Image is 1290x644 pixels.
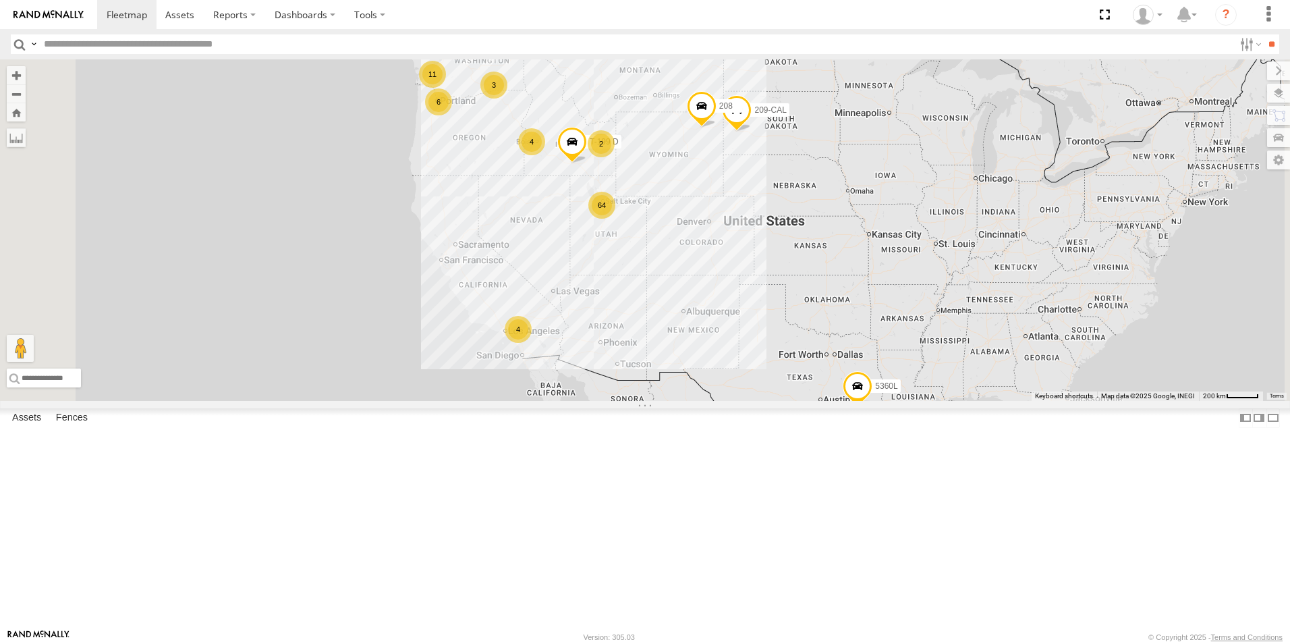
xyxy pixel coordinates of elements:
[590,138,619,147] span: T-199 D
[719,101,733,111] span: 208
[5,408,48,427] label: Assets
[875,382,897,392] span: 5360L
[1239,408,1252,428] label: Dock Summary Table to the Left
[480,72,507,99] div: 3
[1270,394,1284,399] a: Terms
[754,105,786,115] span: 209-CAL
[1266,408,1280,428] label: Hide Summary Table
[518,128,545,155] div: 4
[588,192,615,219] div: 64
[13,10,84,20] img: rand-logo.svg
[1203,392,1226,400] span: 200 km
[7,630,69,644] a: Visit our Website
[7,66,26,84] button: Zoom in
[1235,34,1264,54] label: Search Filter Options
[425,88,452,115] div: 6
[7,103,26,122] button: Zoom Home
[1252,408,1266,428] label: Dock Summary Table to the Right
[505,316,532,343] div: 4
[1148,633,1283,641] div: © Copyright 2025 -
[28,34,39,54] label: Search Query
[1211,633,1283,641] a: Terms and Conditions
[1267,151,1290,169] label: Map Settings
[419,61,446,88] div: 11
[1035,392,1093,401] button: Keyboard shortcuts
[7,84,26,103] button: Zoom out
[49,408,94,427] label: Fences
[584,633,635,641] div: Version: 305.03
[1215,4,1237,26] i: ?
[1101,392,1195,400] span: Map data ©2025 Google, INEGI
[7,128,26,147] label: Measure
[1199,392,1263,401] button: Map Scale: 200 km per 45 pixels
[588,130,615,157] div: 2
[7,335,34,362] button: Drag Pegman onto the map to open Street View
[1128,5,1167,25] div: Keith Washburn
